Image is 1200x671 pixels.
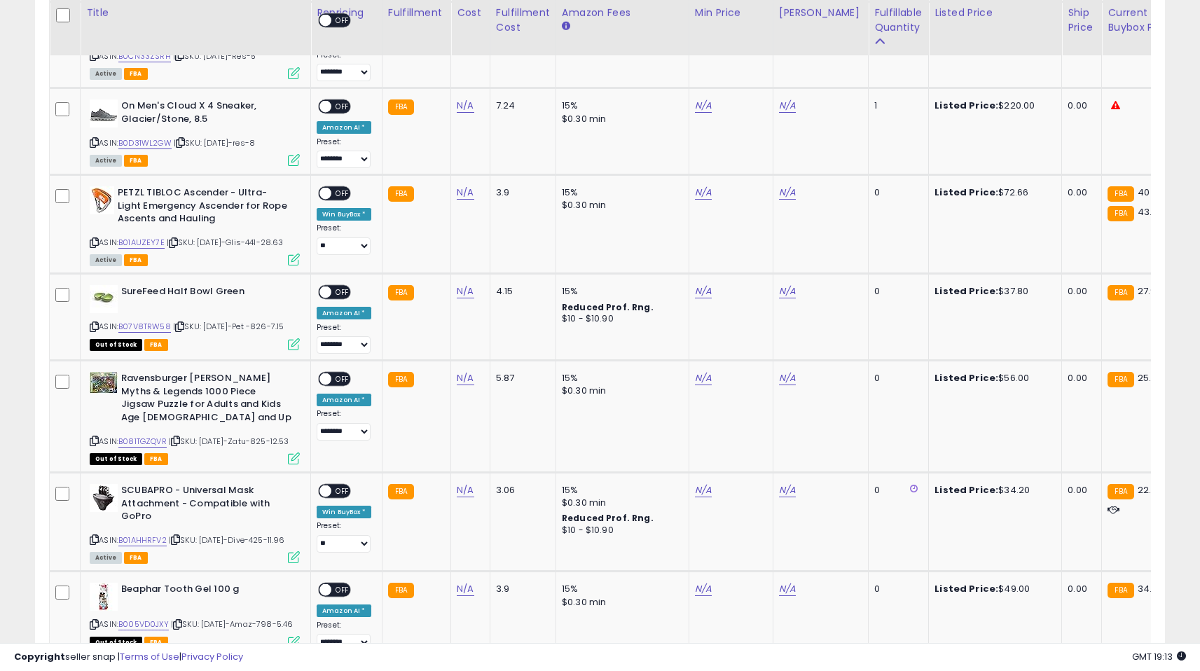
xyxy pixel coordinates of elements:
[317,323,371,354] div: Preset:
[181,650,243,663] a: Privacy Policy
[779,186,796,200] a: N/A
[935,582,998,595] b: Listed Price:
[496,484,545,497] div: 3.06
[90,99,118,127] img: 41-VGxjAi+L._SL40_.jpg
[331,101,354,113] span: OFF
[90,13,300,78] div: ASIN:
[457,186,474,200] a: N/A
[90,583,118,611] img: 41YW9L4fPUL._SL40_.jpg
[562,372,678,385] div: 15%
[90,186,300,264] div: ASIN:
[935,186,998,199] b: Listed Price:
[90,99,300,165] div: ASIN:
[457,371,474,385] a: N/A
[874,6,923,35] div: Fulfillable Quantity
[779,483,796,497] a: N/A
[14,651,243,664] div: seller snap | |
[118,534,167,546] a: B01AHHRFV2
[874,186,918,199] div: 0
[90,372,300,463] div: ASIN:
[121,484,291,527] b: SCUBAPRO - Universal Mask Attachment - Compatible with GoPro
[874,285,918,298] div: 0
[457,483,474,497] a: N/A
[935,99,998,112] b: Listed Price:
[317,307,371,319] div: Amazon AI *
[118,50,171,62] a: B0CN33ZSRH
[496,186,545,199] div: 3.9
[317,521,371,553] div: Preset:
[457,99,474,113] a: N/A
[173,321,284,332] span: | SKU: [DATE]-Pet -826-7.15
[695,186,712,200] a: N/A
[124,552,148,564] span: FBA
[317,121,371,134] div: Amazon AI *
[90,155,122,167] span: All listings currently available for purchase on Amazon
[174,137,255,148] span: | SKU: [DATE]-res-8
[121,99,291,129] b: On Men's Cloud X 4 Sneaker, Glacier/Stone, 8.5
[562,186,678,199] div: 15%
[331,584,354,596] span: OFF
[935,583,1051,595] div: $49.00
[331,188,354,200] span: OFF
[118,137,172,149] a: B0D31WL2GW
[388,372,414,387] small: FBA
[562,385,678,397] div: $0.30 min
[144,339,168,351] span: FBA
[90,254,122,266] span: All listings currently available for purchase on Amazon
[1138,186,1150,199] span: 40
[695,582,712,596] a: N/A
[388,99,414,115] small: FBA
[1108,583,1133,598] small: FBA
[1068,484,1091,497] div: 0.00
[562,285,678,298] div: 15%
[1138,371,1163,385] span: 25.99
[1068,583,1091,595] div: 0.00
[90,339,142,351] span: All listings that are currently out of stock and unavailable for purchase on Amazon
[90,484,118,512] img: 41YjQJKq0oL._SL40_.jpg
[317,506,371,518] div: Win BuyBox *
[124,155,148,167] span: FBA
[496,6,550,35] div: Fulfillment Cost
[779,582,796,596] a: N/A
[562,583,678,595] div: 15%
[171,618,294,630] span: | SKU: [DATE]-Amaz-798-5.46
[388,484,414,499] small: FBA
[935,285,1051,298] div: $37.80
[317,208,371,221] div: Win BuyBox *
[1108,285,1133,300] small: FBA
[935,99,1051,112] div: $220.00
[695,371,712,385] a: N/A
[779,99,796,113] a: N/A
[562,596,678,609] div: $0.30 min
[14,650,65,663] strong: Copyright
[562,113,678,125] div: $0.30 min
[118,237,165,249] a: B01AUZEY7E
[874,484,918,497] div: 0
[457,6,484,20] div: Cost
[562,512,654,524] b: Reduced Prof. Rng.
[1108,6,1180,35] div: Current Buybox Price
[317,621,371,652] div: Preset:
[388,186,414,202] small: FBA
[169,436,289,447] span: | SKU: [DATE]-Zatu-825-12.53
[118,186,288,229] b: PETZL TIBLOC Ascender - Ultra-Light Emergency Ascender for Rope Ascents and Hauling
[331,485,354,497] span: OFF
[562,99,678,112] div: 15%
[874,99,918,112] div: 1
[935,284,998,298] b: Listed Price:
[779,6,862,20] div: [PERSON_NAME]
[562,20,570,33] small: Amazon Fees.
[1068,6,1096,35] div: Ship Price
[935,484,1051,497] div: $34.20
[388,6,445,20] div: Fulfillment
[121,372,291,427] b: Ravensburger [PERSON_NAME] Myths & Legends 1000 Piece Jigsaw Puzzle for Adults and Kids Age [DEMO...
[1138,483,1157,497] span: 22.3
[121,583,291,600] b: Beaphar Tooth Gel 100 g
[562,199,678,212] div: $0.30 min
[496,372,545,385] div: 5.87
[1068,372,1091,385] div: 0.00
[1108,206,1133,221] small: FBA
[562,497,678,509] div: $0.30 min
[90,453,142,465] span: All listings that are currently out of stock and unavailable for purchase on Amazon
[496,583,545,595] div: 3.9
